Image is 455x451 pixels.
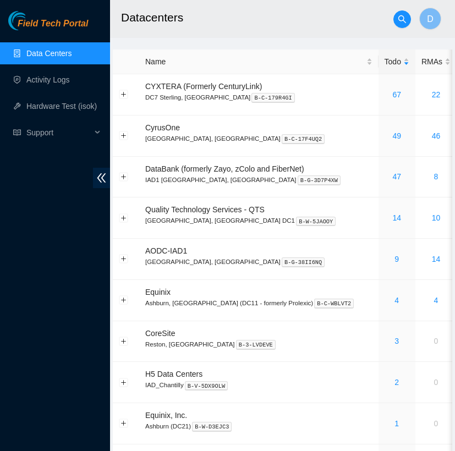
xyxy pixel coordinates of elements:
[26,75,70,84] a: Activity Logs
[392,90,401,99] a: 67
[251,93,295,103] kbd: B-C-179R4GI
[145,288,171,296] span: Equinix
[392,131,401,140] a: 49
[145,216,372,226] p: [GEOGRAPHIC_DATA], [GEOGRAPHIC_DATA] DC1
[119,419,128,428] button: Expand row
[119,255,128,263] button: Expand row
[119,378,128,387] button: Expand row
[145,257,372,267] p: [GEOGRAPHIC_DATA], [GEOGRAPHIC_DATA]
[145,175,372,185] p: IAD1 [GEOGRAPHIC_DATA], [GEOGRAPHIC_DATA]
[26,122,91,144] span: Support
[282,257,325,267] kbd: B-G-38II6NQ
[394,255,399,263] a: 9
[394,296,399,305] a: 4
[419,8,441,30] button: D
[434,172,438,181] a: 8
[192,422,232,432] kbd: B-W-D3EJC3
[145,82,262,91] span: CYXTERA (Formerly CenturyLink)
[434,296,438,305] a: 4
[392,172,401,181] a: 47
[8,20,88,34] a: Akamai TechnologiesField Tech Portal
[145,298,372,308] p: Ashburn, [GEOGRAPHIC_DATA] (DC11 - formerly Prolexic)
[394,337,399,345] a: 3
[26,49,72,58] a: Data Centers
[432,90,441,99] a: 22
[296,217,336,227] kbd: B-W-5JAOOY
[282,134,325,144] kbd: B-C-17F4UQ2
[434,419,438,428] a: 0
[434,378,438,387] a: 0
[393,10,411,28] button: search
[18,19,88,29] span: Field Tech Portal
[145,421,372,431] p: Ashburn (DC21)
[394,419,399,428] a: 1
[432,131,441,140] a: 46
[145,92,372,102] p: DC7 Sterling, [GEOGRAPHIC_DATA]
[13,129,21,136] span: read
[119,337,128,345] button: Expand row
[145,339,372,349] p: Reston, [GEOGRAPHIC_DATA]
[145,246,187,255] span: AODC-IAD1
[392,213,401,222] a: 14
[119,172,128,181] button: Expand row
[145,205,265,214] span: Quality Technology Services - QTS
[145,380,372,390] p: IAD_Chantilly
[119,213,128,222] button: Expand row
[93,168,110,188] span: double-left
[185,381,228,391] kbd: B-V-5DX9OLW
[145,134,372,144] p: [GEOGRAPHIC_DATA], [GEOGRAPHIC_DATA]
[145,123,180,132] span: CyrusOne
[145,329,175,338] span: CoreSite
[427,12,434,26] span: D
[394,15,410,24] span: search
[432,255,441,263] a: 14
[236,340,276,350] kbd: B-3-LVDEVE
[119,90,128,99] button: Expand row
[119,131,128,140] button: Expand row
[394,378,399,387] a: 2
[145,370,202,378] span: H5 Data Centers
[434,337,438,345] a: 0
[26,102,97,111] a: Hardware Test (isok)
[8,11,56,30] img: Akamai Technologies
[432,213,441,222] a: 10
[145,411,187,420] span: Equinix, Inc.
[145,164,304,173] span: DataBank (formerly Zayo, zColo and FiberNet)
[298,175,341,185] kbd: B-G-3D7P4XW
[119,296,128,305] button: Expand row
[314,299,354,309] kbd: B-C-WBLVT2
